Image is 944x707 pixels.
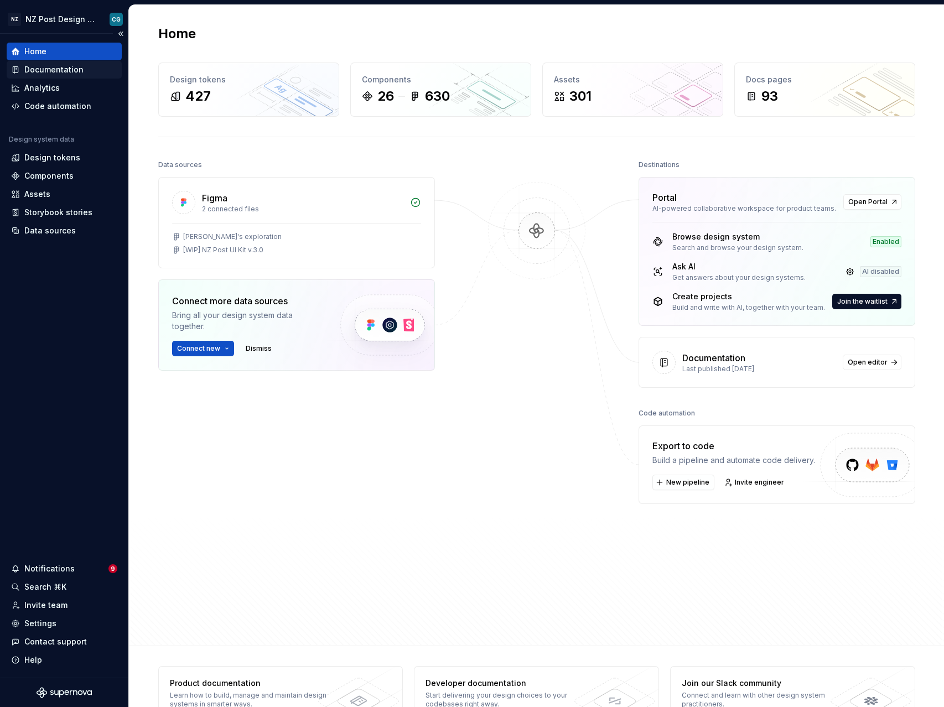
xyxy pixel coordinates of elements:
[24,46,46,57] div: Home
[24,189,50,200] div: Assets
[672,231,803,242] div: Browse design system
[241,341,277,356] button: Dismiss
[24,600,68,611] div: Invite team
[682,351,745,365] div: Documentation
[177,344,220,353] span: Connect new
[172,310,321,332] div: Bring all your design system data together.
[860,266,901,277] div: AI disabled
[158,157,202,173] div: Data sources
[24,618,56,629] div: Settings
[24,82,60,93] div: Analytics
[639,157,680,173] div: Destinations
[721,475,789,490] a: Invite engineer
[554,74,712,85] div: Assets
[682,365,836,373] div: Last published [DATE]
[158,177,435,268] a: Figma2 connected files[PERSON_NAME]'s exploration[WIP] NZ Post UI Kit v.3.0
[7,633,122,651] button: Contact support
[832,294,901,309] button: Join the waitlist
[24,170,74,181] div: Components
[639,406,695,421] div: Code automation
[362,74,520,85] div: Components
[837,297,888,306] span: Join the waitlist
[672,261,806,272] div: Ask AI
[24,207,92,218] div: Storybook stories
[7,222,122,240] a: Data sources
[843,194,901,210] a: Open Portal
[108,564,117,573] span: 9
[542,63,723,117] a: Assets301
[37,687,92,698] svg: Supernova Logo
[350,63,531,117] a: Components26630
[185,87,211,105] div: 427
[7,97,122,115] a: Code automation
[425,87,450,105] div: 630
[7,560,122,578] button: Notifications9
[7,79,122,97] a: Analytics
[672,303,825,312] div: Build and write with AI, together with your team.
[183,232,282,241] div: [PERSON_NAME]'s exploration
[734,63,915,117] a: Docs pages93
[7,61,122,79] a: Documentation
[682,678,843,689] div: Join our Slack community
[7,596,122,614] a: Invite team
[426,678,587,689] div: Developer documentation
[7,615,122,632] a: Settings
[8,13,21,26] div: NZ
[7,167,122,185] a: Components
[569,87,592,105] div: 301
[652,455,815,466] div: Build a pipeline and automate code delivery.
[377,87,394,105] div: 26
[246,344,272,353] span: Dismiss
[24,654,42,666] div: Help
[672,243,803,252] div: Search and browse your design system.
[652,204,837,213] div: AI-powered collaborative workspace for product teams.
[24,581,66,592] div: Search ⌘K
[9,135,74,144] div: Design system data
[112,15,121,24] div: CG
[24,152,80,163] div: Design tokens
[24,101,91,112] div: Code automation
[666,478,709,487] span: New pipeline
[172,294,321,308] div: Connect more data sources
[652,475,714,490] button: New pipeline
[672,273,806,282] div: Get answers about your design systems.
[848,358,888,367] span: Open editor
[7,578,122,596] button: Search ⌘K
[24,64,84,75] div: Documentation
[652,191,677,204] div: Portal
[158,63,339,117] a: Design tokens427
[7,43,122,60] a: Home
[113,26,128,41] button: Collapse sidebar
[735,478,784,487] span: Invite engineer
[652,439,815,453] div: Export to code
[7,204,122,221] a: Storybook stories
[25,14,96,25] div: NZ Post Design System
[7,149,122,167] a: Design tokens
[7,651,122,669] button: Help
[158,25,196,43] h2: Home
[870,236,901,247] div: Enabled
[183,246,263,254] div: [WIP] NZ Post UI Kit v.3.0
[172,341,234,356] button: Connect new
[24,636,87,647] div: Contact support
[24,225,76,236] div: Data sources
[170,74,328,85] div: Design tokens
[170,678,331,689] div: Product documentation
[843,355,901,370] a: Open editor
[24,563,75,574] div: Notifications
[2,7,126,31] button: NZNZ Post Design SystemCG
[761,87,778,105] div: 93
[848,197,888,206] span: Open Portal
[672,291,825,302] div: Create projects
[7,185,122,203] a: Assets
[202,205,403,214] div: 2 connected files
[746,74,904,85] div: Docs pages
[202,191,227,205] div: Figma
